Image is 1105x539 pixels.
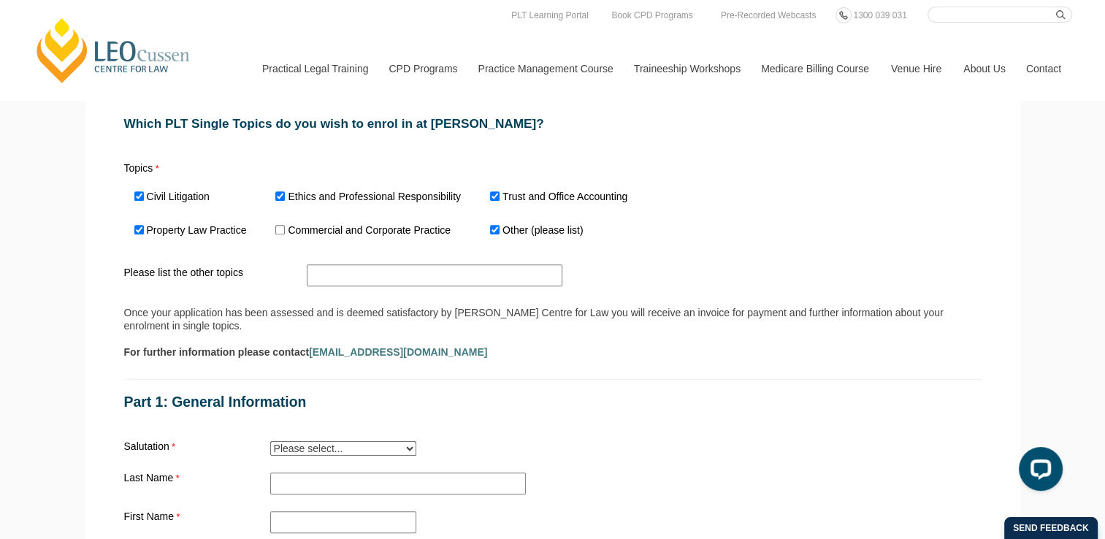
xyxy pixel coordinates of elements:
[623,37,750,100] a: Traineeship Workshops
[124,117,982,131] h2: Which PLT Single Topics do you wish to enrol in at [PERSON_NAME]?
[378,37,467,100] a: CPD Programs
[288,225,451,235] label: Commercial and Corporate Practice
[853,10,906,20] span: 1300 039 031
[717,7,820,23] a: Pre-Recorded Webcasts
[502,225,583,235] label: Other (please list)
[33,16,194,85] a: [PERSON_NAME] Centre for Law
[502,191,627,202] label: Trust and Office Accounting
[307,264,562,286] input: Please list the other topics
[147,225,247,235] label: Property Law Practice
[1007,441,1068,502] iframe: LiveChat chat widget
[880,37,952,100] a: Venue Hire
[270,441,416,456] select: Salutation
[147,191,210,202] label: Civil Litigation
[270,473,526,494] input: Last Name
[124,264,307,278] label: Please list the other topics
[124,441,270,452] label: Salutation
[124,394,982,410] h1: Part 1: General Information
[849,7,910,23] a: 1300 039 031
[1015,37,1072,100] a: Contact
[124,511,270,522] label: First Name
[508,7,592,23] a: PLT Learning Portal
[270,511,416,533] input: First Name
[124,473,270,483] label: Last Name
[118,157,653,251] div: Topics required
[251,37,378,100] a: Practical Legal Training
[750,37,880,100] a: Medicare Billing Course
[288,191,461,202] label: Ethics and Professional Responsibility
[124,160,307,177] label: Topics required
[124,346,488,358] b: For further information please contact
[467,37,623,100] a: Practice Management Course
[309,346,487,358] a: [EMAIL_ADDRESS][DOMAIN_NAME]
[608,7,696,23] a: Book CPD Programs
[124,306,982,332] div: Once your application has been assessed and is deemed satisfactory by [PERSON_NAME] Centre for La...
[952,37,1015,100] a: About Us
